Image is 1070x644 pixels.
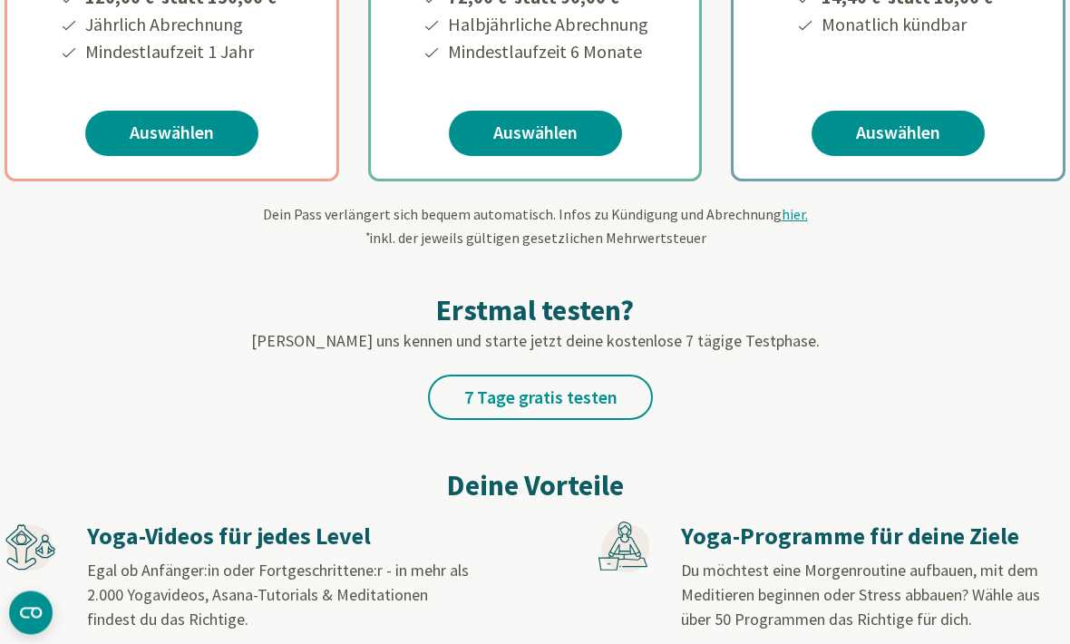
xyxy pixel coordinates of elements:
li: Mindestlaufzeit 1 Jahr [83,39,284,66]
span: Du möchtest eine Morgenroutine aufbauen, mit dem Meditieren beginnen oder Stress abbauen? Wähle a... [681,561,1040,630]
span: inkl. der jeweils gültigen gesetzlichen Mehrwertsteuer [364,229,706,248]
a: Auswählen [85,112,258,157]
p: [PERSON_NAME] uns kennen und starte jetzt deine kostenlose 7 tägige Testphase. [5,329,1065,354]
h3: Yoga-Videos für jedes Level [87,522,470,552]
div: Dein Pass verlängert sich bequem automatisch. Infos zu Kündigung und Abrechnung [5,204,1065,249]
span: hier. [782,206,808,224]
a: Auswählen [449,112,622,157]
li: Jährlich Abrechnung [83,12,284,39]
a: Auswählen [812,112,985,157]
li: Halbjährliche Abrechnung [445,12,648,39]
a: 7 Tage gratis testen [428,376,653,421]
li: Monatlich kündbar [819,12,1000,39]
span: Egal ob Anfänger:in oder Fortgeschrittene:r - in mehr als 2.000 Yogavideos, Asana-Tutorials & Med... [87,561,469,630]
li: Mindestlaufzeit 6 Monate [445,39,648,66]
h2: Erstmal testen? [5,293,1065,329]
h2: Deine Vorteile [5,464,1065,508]
button: CMP-Widget öffnen [9,591,53,635]
h3: Yoga-Programme für deine Ziele [681,522,1064,552]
